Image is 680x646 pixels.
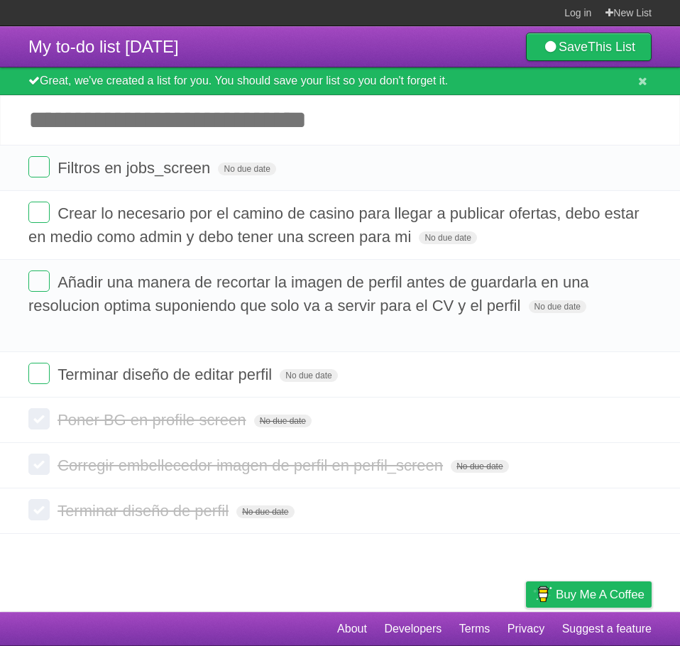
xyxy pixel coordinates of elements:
[384,615,442,642] a: Developers
[533,582,552,606] img: Buy me a coffee
[588,40,635,54] b: This List
[529,300,586,313] span: No due date
[28,454,50,475] label: Done
[337,615,367,642] a: About
[28,270,50,292] label: Done
[236,505,294,518] span: No due date
[508,615,544,642] a: Privacy
[57,159,214,177] span: Filtros en jobs_screen
[28,202,50,223] label: Done
[451,460,508,473] span: No due date
[57,502,232,520] span: Terminar diseño de perfil
[28,204,639,246] span: Crear lo necesario por el camino de casino para llegar a publicar ofertas, debo estar en medio co...
[57,456,446,474] span: Corregir embellecedor imagen de perfil en perfil_screen
[57,411,249,429] span: Poner BG en profile screen
[526,581,652,608] a: Buy me a coffee
[556,582,645,607] span: Buy me a coffee
[28,37,179,56] span: My to-do list [DATE]
[459,615,490,642] a: Terms
[218,163,275,175] span: No due date
[28,408,50,429] label: Done
[254,415,312,427] span: No due date
[280,369,337,382] span: No due date
[562,615,652,642] a: Suggest a feature
[28,273,589,314] span: Añadir una manera de recortar la imagen de perfil antes de guardarla en una resolucion optima sup...
[28,363,50,384] label: Done
[419,231,476,244] span: No due date
[57,366,275,383] span: Terminar diseño de editar perfil
[28,156,50,177] label: Done
[28,499,50,520] label: Done
[526,33,652,61] a: SaveThis List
